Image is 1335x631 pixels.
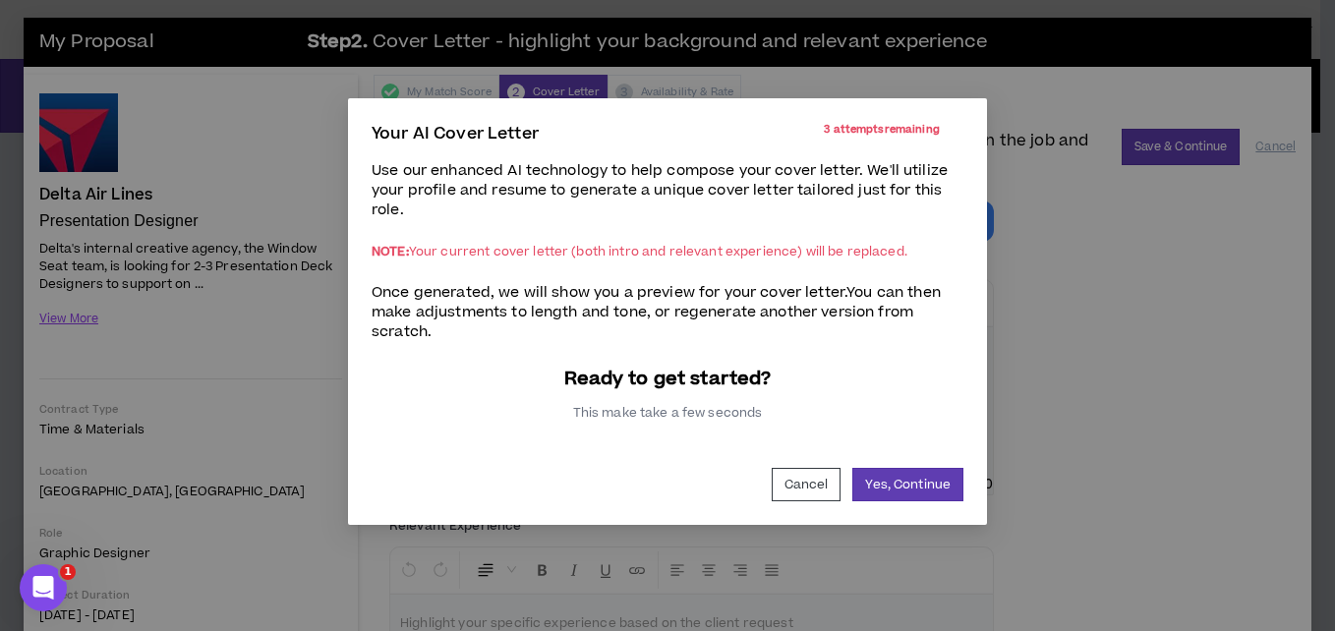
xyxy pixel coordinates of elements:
p: 3 attempts remaining [824,122,940,138]
iframe: Intercom live chat [20,564,67,611]
span: NOTE: [372,243,409,260]
button: Cancel [772,468,842,501]
span: 1 [60,564,76,580]
p: Use our enhanced AI technology to help compose your cover letter. We'll utilize your profile and ... [372,161,963,220]
p: Your current cover letter (both intro and relevant experience) will be replaced. [372,244,907,259]
p: This make take a few seconds [372,405,963,421]
p: Once generated, we will show you a preview for your cover letter. You can then make adjustments t... [372,283,963,342]
button: Yes, Continue [852,468,963,501]
p: Your AI Cover Letter [372,122,539,145]
p: Ready to get started? [372,366,963,393]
